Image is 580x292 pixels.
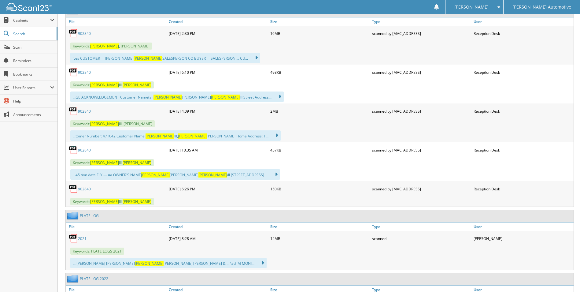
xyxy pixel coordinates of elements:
img: PDF.png [69,234,78,243]
img: scan123-logo-white.svg [6,3,52,11]
div: ‘Les CUSTOMER __ [PERSON_NAME] SALESPERSON CO BUYER __ SALESPERSON ... CU... [70,53,260,63]
span: [PERSON_NAME] [123,160,151,165]
span: [PERSON_NAME] [123,82,151,88]
div: 2MB [269,105,370,117]
span: [PERSON_NAME] [178,133,207,139]
div: 150KB [269,183,370,195]
span: [PERSON_NAME] [135,261,164,266]
a: 902840 [78,148,91,153]
span: Cabinets [13,18,50,23]
a: User [472,17,574,26]
img: PDF.png [69,145,78,155]
a: File [66,223,167,231]
div: [DATE] 10:35 AM [167,144,269,156]
div: [DATE] 6:10 PM [167,66,269,78]
div: Reception Desk [472,105,574,117]
a: 902840 [78,186,91,192]
span: [PERSON_NAME] Automotive [512,5,571,9]
div: ...tomer Number: 471042 Customer Name: III, [PERSON_NAME] Home Address: 1... [70,130,281,141]
div: scanned by [MAC_ADDRESS] [371,105,472,117]
span: [PERSON_NAME] [90,160,119,165]
span: [PERSON_NAME] [198,172,227,178]
span: [PERSON_NAME] [141,172,170,178]
a: Type [371,223,472,231]
img: PDF.png [69,107,78,116]
span: [PERSON_NAME] [90,82,119,88]
a: 902840 [78,109,91,114]
div: 14MB [269,232,370,245]
span: Keywords: , [PERSON_NAME] [70,43,152,50]
div: [DATE] 2:30 PM [167,27,269,39]
div: Reception Desk [472,144,574,156]
a: PLATE LOG 2022 [80,276,108,281]
span: Scan [13,45,54,50]
a: 2021 [78,236,87,241]
div: ...45 tion date FLY — =a OWNER'S NAME [PERSON_NAME] ill [STREET_ADDRESS] ... [70,169,280,180]
span: Keywords: III, [70,81,154,88]
div: ...GE ACKNOWLEDGEMENT Customer Name(s): [PERSON_NAME] III Street Address... [70,92,284,102]
img: PDF.png [69,29,78,38]
div: 16MB [269,27,370,39]
span: [PERSON_NAME] [134,56,162,61]
div: scanned by [MAC_ADDRESS] [371,183,472,195]
span: Search [13,31,54,36]
a: 902840 [78,70,91,75]
a: Size [269,17,370,26]
div: [DATE] 4:09 PM [167,105,269,117]
span: Keywords: III, [70,198,154,205]
span: [PERSON_NAME] [123,199,151,204]
a: Created [167,17,269,26]
span: [PERSON_NAME] [454,5,489,9]
div: Reception Desk [472,183,574,195]
iframe: Chat Widget [549,263,580,292]
span: Bookmarks [13,72,54,77]
div: [DATE] 8:28 AM [167,232,269,245]
span: User Reports [13,85,50,90]
span: [PERSON_NAME] [90,121,119,126]
div: scanned by [MAC_ADDRESS] [371,27,472,39]
span: Keywords: PLATE LOGS 2021 [70,248,124,255]
span: [PERSON_NAME] [153,95,182,100]
a: File [66,17,167,26]
img: PDF.png [69,184,78,193]
a: 902840 [78,31,91,36]
span: [PERSON_NAME] [146,133,174,139]
div: 457KB [269,144,370,156]
div: [PERSON_NAME] [472,232,574,245]
a: PLATE LOG [80,213,99,218]
div: scanned by [MAC_ADDRESS] [371,144,472,156]
span: Help [13,99,54,104]
img: folder2.png [67,275,80,283]
div: Reception Desk [472,66,574,78]
div: scanned [371,232,472,245]
span: Announcements [13,112,54,117]
div: [DATE] 6:26 PM [167,183,269,195]
img: folder2.png [67,212,80,219]
div: 498KB [269,66,370,78]
span: [PERSON_NAME] [90,43,119,49]
span: Keywords: III, [70,159,154,166]
span: Reminders [13,58,54,63]
div: scanned by [MAC_ADDRESS] [371,66,472,78]
span: [PERSON_NAME] [90,199,119,204]
a: Created [167,223,269,231]
div: Reception Desk [472,27,574,39]
span: Keywords: III, [PERSON_NAME] [70,120,155,127]
img: PDF.png [69,68,78,77]
a: User [472,223,574,231]
span: [PERSON_NAME] [211,95,240,100]
div: ... [PERSON_NAME] [PERSON_NAME] [PERSON_NAME] [PERSON_NAME] & ... \ed iM MONI... [70,258,267,268]
a: Size [269,223,370,231]
a: Type [371,17,472,26]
